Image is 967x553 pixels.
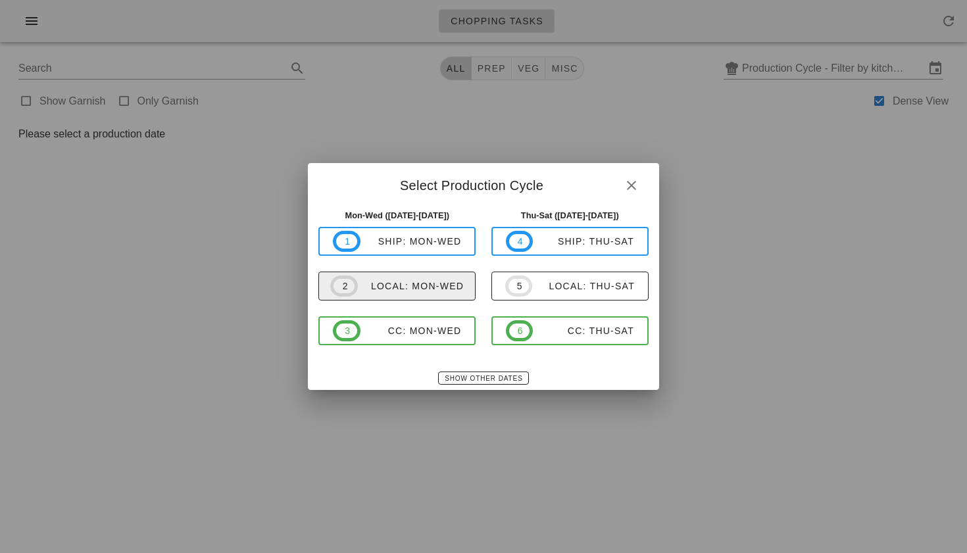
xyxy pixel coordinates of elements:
div: ship: Thu-Sat [533,236,634,247]
span: 2 [341,279,347,293]
strong: Thu-Sat ([DATE]-[DATE]) [521,210,619,220]
div: ship: Mon-Wed [360,236,462,247]
button: 5local: Thu-Sat [491,272,649,301]
button: Show Other Dates [438,372,528,385]
strong: Mon-Wed ([DATE]-[DATE]) [345,210,449,220]
span: Show Other Dates [444,375,522,382]
button: 1ship: Mon-Wed [318,227,476,256]
div: CC: Mon-Wed [360,325,462,336]
span: 5 [516,279,522,293]
span: 4 [517,234,522,249]
button: 6CC: Thu-Sat [491,316,649,345]
div: local: Mon-Wed [358,281,464,291]
span: 1 [344,234,349,249]
div: Select Production Cycle [308,163,658,204]
span: 3 [344,324,349,338]
button: 4ship: Thu-Sat [491,227,649,256]
div: local: Thu-Sat [532,281,635,291]
div: CC: Thu-Sat [533,325,634,336]
button: 2local: Mon-Wed [318,272,476,301]
button: 3CC: Mon-Wed [318,316,476,345]
span: 6 [517,324,522,338]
